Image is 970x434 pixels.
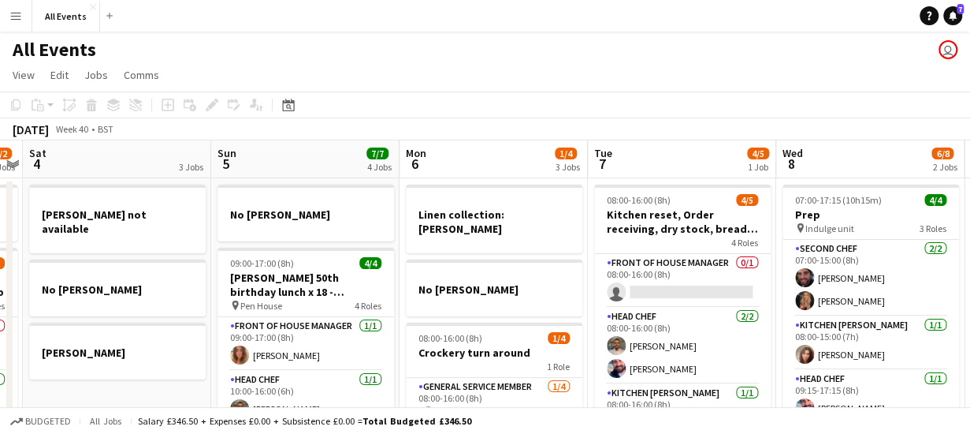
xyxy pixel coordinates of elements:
h3: Linen collection: [PERSON_NAME] [406,208,582,236]
h3: Crockery turn around [406,346,582,360]
span: 09:00-17:00 (8h) [230,257,294,269]
span: View [13,68,35,82]
span: All jobs [87,415,125,427]
app-job-card: [PERSON_NAME] not available [29,185,206,253]
span: 07:00-17:15 (10h15m) [795,194,882,206]
span: 4/4 [359,257,381,269]
h3: No [PERSON_NAME] [29,282,206,297]
app-card-role: Kitchen [PERSON_NAME]1/108:00-15:00 (7h)[PERSON_NAME] [782,316,959,370]
span: Budgeted [25,416,71,427]
span: Sun [217,146,236,160]
a: Edit [44,65,75,85]
span: 5 [215,155,236,173]
app-card-role: Front of House Manager1/109:00-17:00 (8h)[PERSON_NAME] [217,317,394,371]
span: 1/4 [548,332,570,344]
h3: Kitchen reset, Order receiving, dry stock, bread and cake day [594,208,771,236]
a: Jobs [78,65,114,85]
app-user-avatar: Lucy Hinks [938,40,957,59]
app-card-role: Head Chef2/208:00-16:00 (8h)[PERSON_NAME][PERSON_NAME] [594,308,771,384]
span: 8 [780,155,803,173]
span: Jobs [84,68,108,82]
span: 7 [957,4,964,14]
span: Edit [50,68,69,82]
div: Salary £346.50 + Expenses £0.00 + Subsistence £0.00 = [138,415,471,427]
span: Wed [782,146,803,160]
span: Mon [406,146,426,160]
span: 1 Role [547,361,570,372]
span: 08:00-16:00 (8h) [418,332,482,344]
a: 7 [943,6,962,25]
span: Indulge unit [805,223,854,234]
h3: No [PERSON_NAME] [406,282,582,297]
div: 4 Jobs [367,161,392,173]
h3: No [PERSON_NAME] [217,208,394,222]
app-job-card: 08:00-16:00 (8h)4/5Kitchen reset, Order receiving, dry stock, bread and cake day4 RolesFront of H... [594,185,771,418]
app-job-card: 07:00-17:15 (10h15m)4/4Prep Indulge unit3 RolesSecond Chef2/207:00-15:00 (8h)[PERSON_NAME][PERSON... [782,185,959,418]
span: 3 Roles [920,223,946,234]
span: 4/5 [747,148,769,159]
span: Comms [124,68,159,82]
span: 7 [592,155,612,173]
div: [DATE] [13,122,49,137]
span: 4/5 [736,194,758,206]
div: BST [98,123,113,135]
span: 6/8 [931,148,953,159]
h3: [PERSON_NAME] not available [29,208,206,236]
h1: All Events [13,38,96,62]
div: 3 Jobs [179,161,203,173]
a: Comms [117,65,165,85]
h3: [PERSON_NAME] 50th birthday lunch x 18 - [GEOGRAPHIC_DATA] [217,271,394,299]
span: 4/4 [924,194,946,206]
div: 1 Job [748,161,768,173]
span: Total Budgeted £346.50 [362,415,471,427]
app-card-role: Head Chef1/110:00-16:00 (6h)[PERSON_NAME] [217,371,394,425]
h3: [PERSON_NAME] [29,346,206,360]
span: Week 40 [52,123,91,135]
div: 2 Jobs [932,161,957,173]
h3: Prep [782,208,959,222]
button: All Events [32,1,100,32]
app-job-card: [PERSON_NAME] [29,323,206,380]
app-card-role: Front of House Manager0/108:00-16:00 (8h) [594,254,771,308]
button: Budgeted [8,413,73,430]
app-card-role: Head Chef1/109:15-17:15 (8h)[PERSON_NAME] [782,370,959,424]
span: 1/4 [555,148,577,159]
div: 3 Jobs [556,161,580,173]
span: 7/7 [366,148,388,159]
span: Pen House [240,300,282,312]
span: 4 Roles [355,300,381,312]
app-job-card: No [PERSON_NAME] [406,260,582,316]
app-job-card: Linen collection: [PERSON_NAME] [406,185,582,253]
a: View [6,65,41,85]
span: 08:00-16:00 (8h) [607,194,671,206]
span: Sat [29,146,46,160]
app-card-role: Second Chef2/207:00-15:00 (8h)[PERSON_NAME][PERSON_NAME] [782,240,959,316]
app-job-card: No [PERSON_NAME] [29,260,206,316]
app-job-card: No [PERSON_NAME] [217,185,394,241]
span: 4 [27,155,46,173]
span: Tue [594,146,612,160]
span: 4 Roles [731,237,758,249]
span: 6 [403,155,426,173]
